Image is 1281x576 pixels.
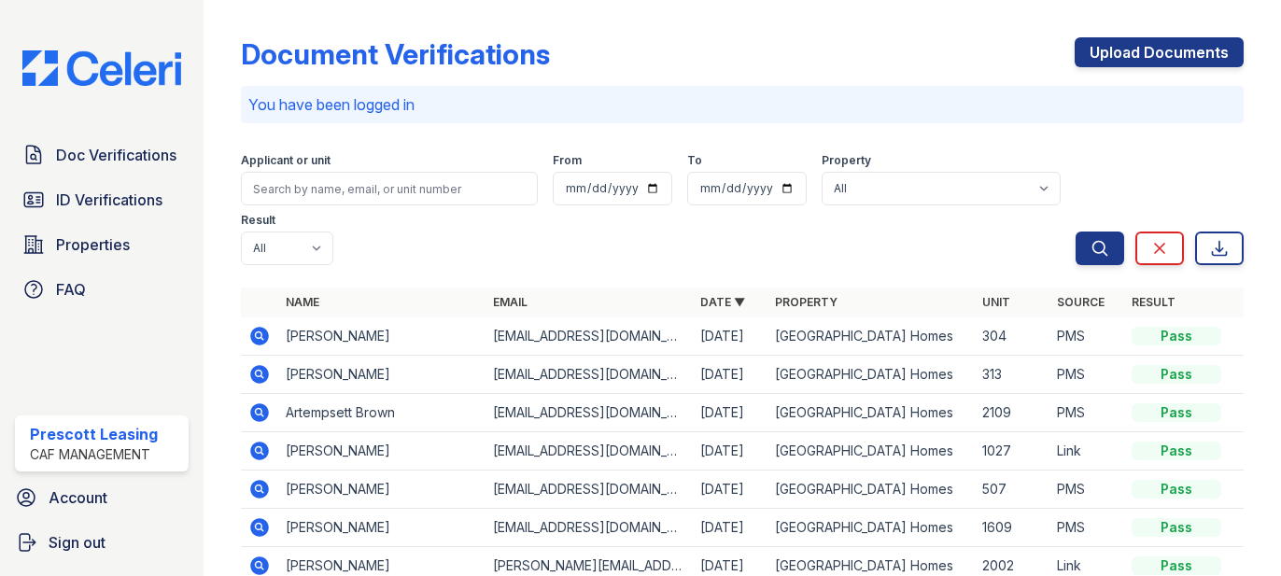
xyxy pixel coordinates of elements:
[693,394,767,432] td: [DATE]
[767,432,975,471] td: [GEOGRAPHIC_DATA] Homes
[693,356,767,394] td: [DATE]
[56,233,130,256] span: Properties
[241,37,550,71] div: Document Verifications
[553,153,582,168] label: From
[56,144,176,166] span: Doc Verifications
[775,295,838,309] a: Property
[7,479,196,516] a: Account
[278,509,486,547] td: [PERSON_NAME]
[493,295,528,309] a: Email
[1132,518,1221,537] div: Pass
[975,509,1049,547] td: 1609
[693,471,767,509] td: [DATE]
[248,93,1236,116] p: You have been logged in
[7,524,196,561] a: Sign out
[687,153,702,168] label: To
[1132,556,1221,575] div: Pass
[56,278,86,301] span: FAQ
[693,432,767,471] td: [DATE]
[1049,471,1124,509] td: PMS
[278,394,486,432] td: Artempsett Brown
[49,531,106,554] span: Sign out
[1132,403,1221,422] div: Pass
[49,486,107,509] span: Account
[700,295,745,309] a: Date ▼
[486,509,693,547] td: [EMAIL_ADDRESS][DOMAIN_NAME]
[1049,432,1124,471] td: Link
[486,471,693,509] td: [EMAIL_ADDRESS][DOMAIN_NAME]
[1049,317,1124,356] td: PMS
[486,432,693,471] td: [EMAIL_ADDRESS][DOMAIN_NAME]
[1049,509,1124,547] td: PMS
[278,471,486,509] td: [PERSON_NAME]
[241,213,275,228] label: Result
[15,271,189,308] a: FAQ
[1132,365,1221,384] div: Pass
[767,356,975,394] td: [GEOGRAPHIC_DATA] Homes
[767,471,975,509] td: [GEOGRAPHIC_DATA] Homes
[30,445,158,464] div: CAF Management
[693,317,767,356] td: [DATE]
[7,50,196,86] img: CE_Logo_Blue-a8612792a0a2168367f1c8372b55b34899dd931a85d93a1a3d3e32e68fde9ad4.png
[286,295,319,309] a: Name
[278,356,486,394] td: [PERSON_NAME]
[975,317,1049,356] td: 304
[1057,295,1105,309] a: Source
[1132,295,1175,309] a: Result
[15,226,189,263] a: Properties
[241,172,538,205] input: Search by name, email, or unit number
[822,153,871,168] label: Property
[1049,356,1124,394] td: PMS
[486,317,693,356] td: [EMAIL_ADDRESS][DOMAIN_NAME]
[1049,394,1124,432] td: PMS
[982,295,1010,309] a: Unit
[15,181,189,218] a: ID Verifications
[1075,37,1244,67] a: Upload Documents
[1132,442,1221,460] div: Pass
[15,136,189,174] a: Doc Verifications
[767,317,975,356] td: [GEOGRAPHIC_DATA] Homes
[975,394,1049,432] td: 2109
[56,189,162,211] span: ID Verifications
[278,317,486,356] td: [PERSON_NAME]
[486,356,693,394] td: [EMAIL_ADDRESS][DOMAIN_NAME]
[278,432,486,471] td: [PERSON_NAME]
[767,394,975,432] td: [GEOGRAPHIC_DATA] Homes
[693,509,767,547] td: [DATE]
[30,423,158,445] div: Prescott Leasing
[767,509,975,547] td: [GEOGRAPHIC_DATA] Homes
[975,471,1049,509] td: 507
[241,153,331,168] label: Applicant or unit
[486,394,693,432] td: [EMAIL_ADDRESS][DOMAIN_NAME]
[1132,480,1221,499] div: Pass
[1132,327,1221,345] div: Pass
[975,356,1049,394] td: 313
[975,432,1049,471] td: 1027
